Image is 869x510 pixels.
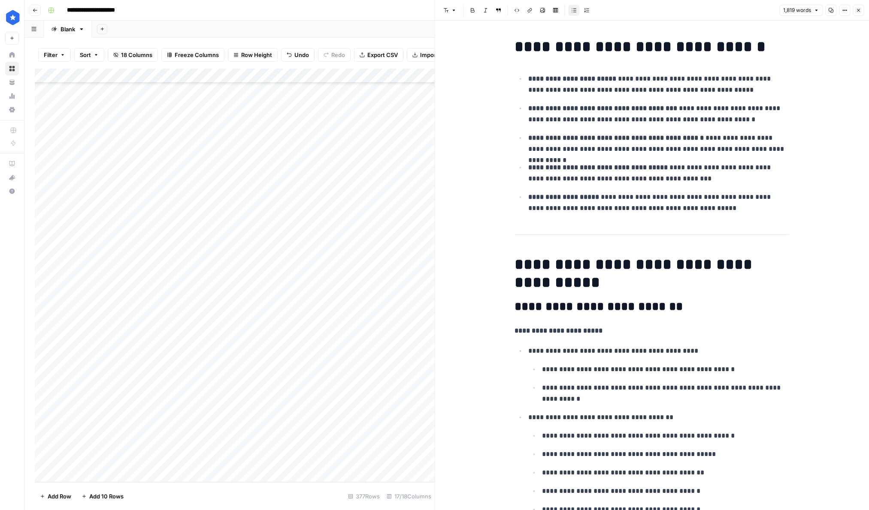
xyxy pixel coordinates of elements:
[331,51,345,59] span: Redo
[5,103,19,117] a: Settings
[161,48,224,62] button: Freeze Columns
[5,75,19,89] a: Your Data
[5,48,19,62] a: Home
[420,51,451,59] span: Import CSV
[779,5,823,16] button: 1,819 words
[76,489,129,503] button: Add 10 Rows
[5,171,19,184] button: What's new?
[35,489,76,503] button: Add Row
[5,89,19,103] a: Usage
[108,48,158,62] button: 18 Columns
[367,51,398,59] span: Export CSV
[89,492,124,501] span: Add 10 Rows
[5,62,19,75] a: Browse
[121,51,152,59] span: 18 Columns
[783,6,811,14] span: 1,819 words
[38,48,71,62] button: Filter
[354,48,403,62] button: Export CSV
[407,48,457,62] button: Import CSV
[5,157,19,171] a: AirOps Academy
[294,51,309,59] span: Undo
[241,51,272,59] span: Row Height
[5,10,21,25] img: ConsumerAffairs Logo
[44,51,58,59] span: Filter
[74,48,104,62] button: Sort
[5,7,19,28] button: Workspace: ConsumerAffairs
[6,171,18,184] div: What's new?
[61,25,75,33] div: Blank
[48,492,71,501] span: Add Row
[5,184,19,198] button: Help + Support
[44,21,92,38] a: Blank
[175,51,219,59] span: Freeze Columns
[318,48,351,62] button: Redo
[383,489,435,503] div: 17/18 Columns
[80,51,91,59] span: Sort
[281,48,315,62] button: Undo
[345,489,383,503] div: 377 Rows
[228,48,278,62] button: Row Height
